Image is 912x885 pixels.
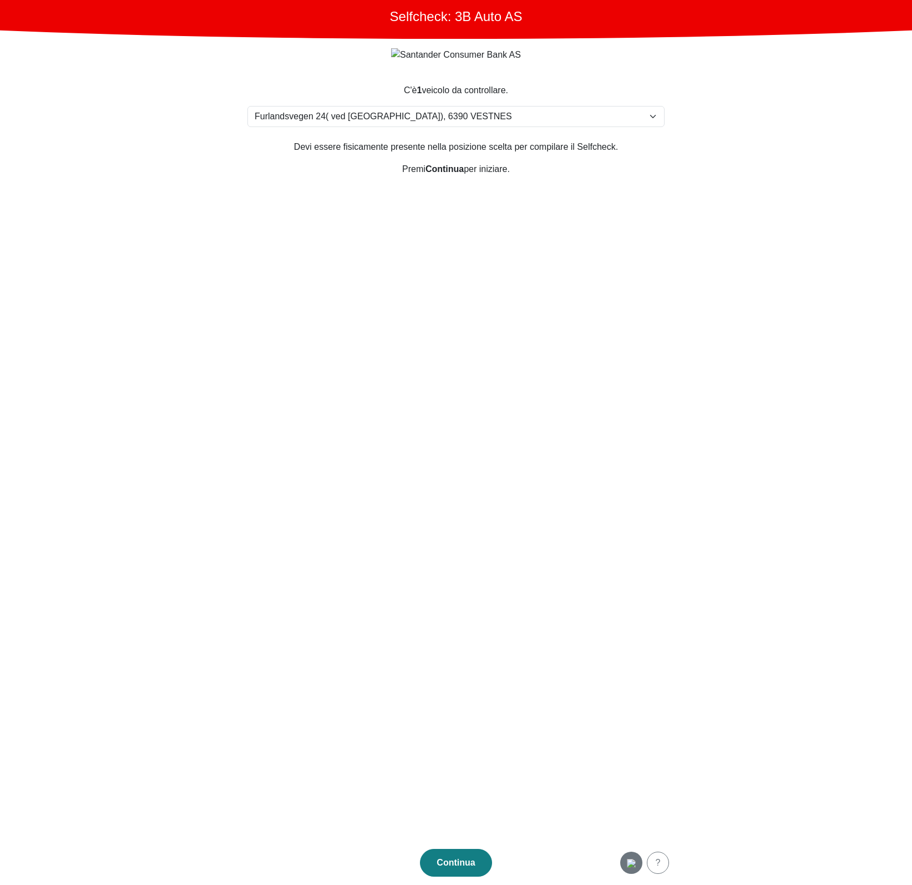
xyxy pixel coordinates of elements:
[391,48,521,62] img: Santander Consumer Bank AS
[420,849,492,877] button: Continua
[425,164,464,174] strong: Continua
[417,85,422,95] strong: 1
[247,163,665,176] p: Premi per iniziare.
[654,856,662,869] div: ?
[432,856,480,869] div: Continua
[247,84,665,97] div: C'è veicolo da controllare.
[627,859,636,868] img: it.png
[390,9,523,25] h1: Selfcheck: 3B Auto AS
[647,852,669,874] button: ?
[247,140,665,154] p: Devi essere fisicamente presente nella posizione scelta per compilare il Selfcheck.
